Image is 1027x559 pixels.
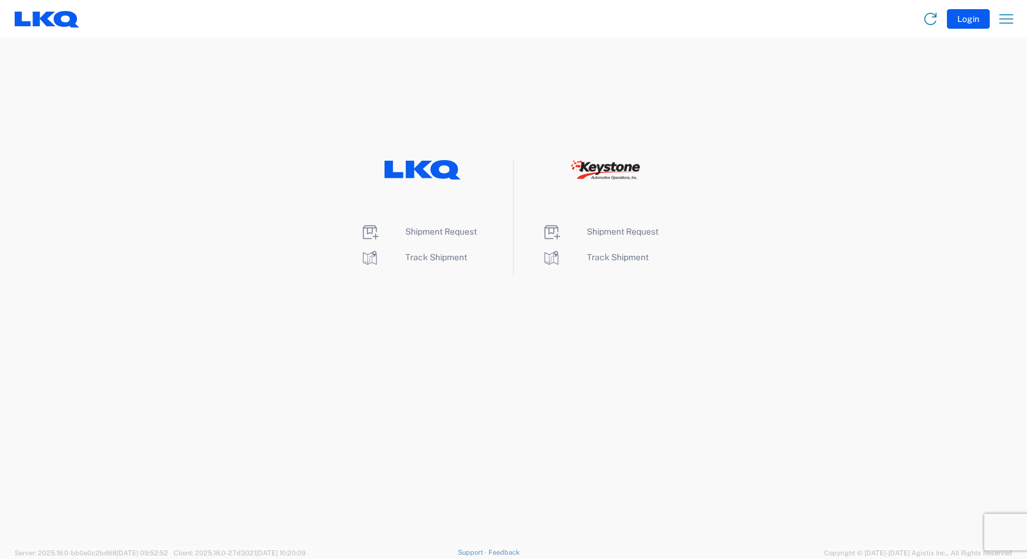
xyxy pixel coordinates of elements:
a: Shipment Request [360,227,477,236]
a: Track Shipment [542,252,649,262]
a: Feedback [488,549,520,556]
a: Track Shipment [360,252,467,262]
span: Track Shipment [405,252,467,262]
a: Shipment Request [542,227,658,236]
span: Client: 2025.18.0-27d3021 [174,549,306,557]
button: Login [947,9,990,29]
span: Copyright © [DATE]-[DATE] Agistix Inc., All Rights Reserved [824,547,1012,558]
span: Server: 2025.18.0-bb0e0c2bd68 [15,549,168,557]
span: Track Shipment [587,252,649,262]
span: [DATE] 09:52:52 [117,549,168,557]
a: Support [458,549,488,556]
span: [DATE] 10:20:09 [256,549,306,557]
span: Shipment Request [587,227,658,236]
span: Shipment Request [405,227,477,236]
